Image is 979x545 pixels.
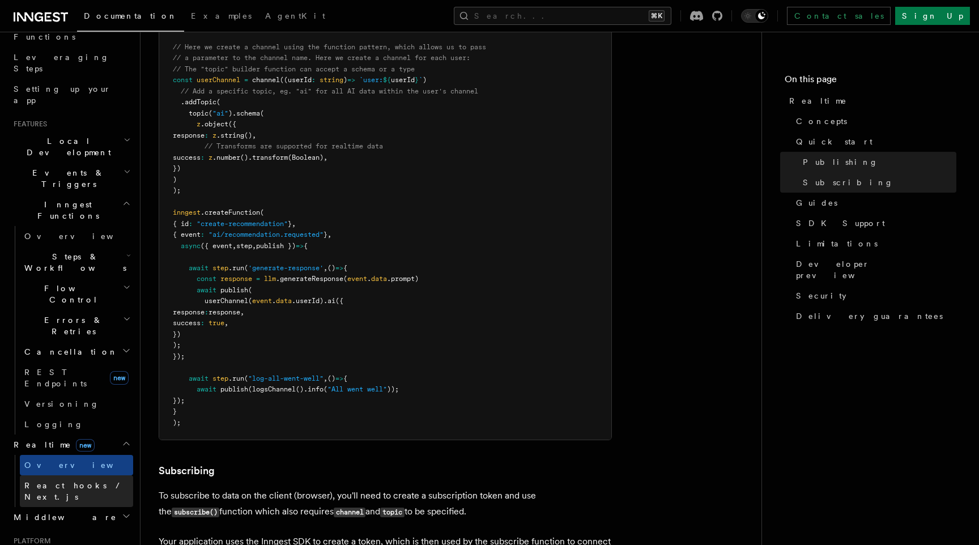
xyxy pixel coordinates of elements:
[20,246,133,278] button: Steps & Workflows
[84,11,177,20] span: Documentation
[324,297,335,305] span: .ai
[24,461,141,470] span: Overview
[343,76,347,84] span: )
[20,226,133,246] a: Overview
[9,194,133,226] button: Inngest Functions
[110,371,129,385] span: new
[359,76,383,84] span: `user:
[228,109,232,117] span: )
[197,220,288,228] span: "create-recommendation"
[201,242,232,250] span: ({ event
[312,76,316,84] span: :
[14,53,109,73] span: Leveraging Steps
[256,242,296,250] span: publish })
[785,73,956,91] h4: On this page
[216,131,244,139] span: .string
[260,208,264,216] span: (
[173,186,181,194] span: );
[789,95,847,107] span: Realtime
[9,226,133,435] div: Inngest Functions
[248,264,324,272] span: 'generate-response'
[173,308,205,316] span: response
[173,131,205,139] span: response
[9,455,133,507] div: Realtimenew
[292,297,324,305] span: .userId)
[76,439,95,452] span: new
[796,136,872,147] span: Quick start
[236,242,252,250] span: step
[252,385,296,393] span: logsChannel
[252,297,272,305] span: event
[741,9,768,23] button: Toggle dark mode
[292,220,296,228] span: ,
[205,131,208,139] span: :
[9,199,122,222] span: Inngest Functions
[212,131,216,139] span: z
[20,394,133,414] a: Versioning
[205,297,248,305] span: userChannel
[252,242,256,250] span: ,
[208,308,240,316] span: response
[173,208,201,216] span: inngest
[197,76,240,84] span: userChannel
[265,11,325,20] span: AgentKit
[248,154,288,161] span: .transform
[232,242,236,250] span: ,
[232,109,260,117] span: .schema
[14,84,111,105] span: Setting up your app
[335,264,343,272] span: =>
[9,131,133,163] button: Local Development
[173,341,181,349] span: );
[20,314,123,337] span: Errors & Retries
[276,297,292,305] span: data
[173,419,181,427] span: );
[159,463,215,479] a: Subscribing
[173,319,201,327] span: success
[189,220,193,228] span: :
[347,76,355,84] span: =>
[280,76,312,84] span: ((userId
[796,197,837,208] span: Guides
[208,231,324,239] span: "ai/recommendation.requested"
[334,508,365,517] code: channel
[258,3,332,31] a: AgentKit
[9,167,124,190] span: Events & Triggers
[264,275,276,283] span: llm
[9,507,133,527] button: Middleware
[343,264,347,272] span: {
[371,275,387,283] span: data
[367,275,371,283] span: .
[791,306,956,326] a: Delivery guarantees
[240,308,244,316] span: ,
[791,254,956,286] a: Developer preview
[240,154,248,161] span: ()
[201,319,205,327] span: :
[276,275,343,283] span: .generateResponse
[272,297,276,305] span: .
[24,399,99,408] span: Versioning
[9,135,124,158] span: Local Development
[77,3,184,32] a: Documentation
[791,213,956,233] a: SDK Support
[320,76,343,84] span: string
[324,374,327,382] span: ,
[895,7,970,25] a: Sign Up
[791,286,956,306] a: Security
[415,76,419,84] span: }
[197,120,201,128] span: z
[419,76,423,84] span: `
[248,374,324,382] span: "log-all-went-well"
[173,43,486,51] span: // Here we create a channel using the function pattern, which allows us to pass
[796,290,846,301] span: Security
[244,264,248,272] span: (
[252,131,256,139] span: ,
[324,385,327,393] span: (
[173,54,470,62] span: // a parameter to the channel name. Here we create a channel for each user:
[9,120,47,129] span: Features
[383,76,391,84] span: ${
[791,131,956,152] a: Quick start
[787,7,891,25] a: Contact sales
[791,233,956,254] a: Limitations
[173,407,177,415] span: }
[197,385,216,393] span: await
